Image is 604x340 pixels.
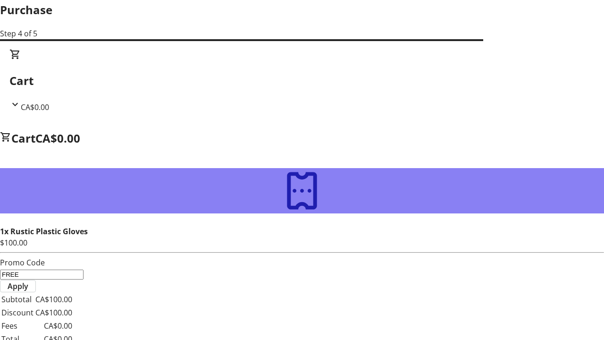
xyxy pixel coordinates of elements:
[1,293,34,306] td: Subtotal
[8,280,28,292] span: Apply
[21,102,49,112] span: CA$0.00
[1,306,34,319] td: Discount
[9,49,595,113] div: CartCA$0.00
[35,320,73,332] td: CA$0.00
[1,320,34,332] td: Fees
[11,130,35,146] span: Cart
[35,130,80,146] span: CA$0.00
[35,293,73,306] td: CA$100.00
[35,306,73,319] td: CA$100.00
[9,72,595,89] h2: Cart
